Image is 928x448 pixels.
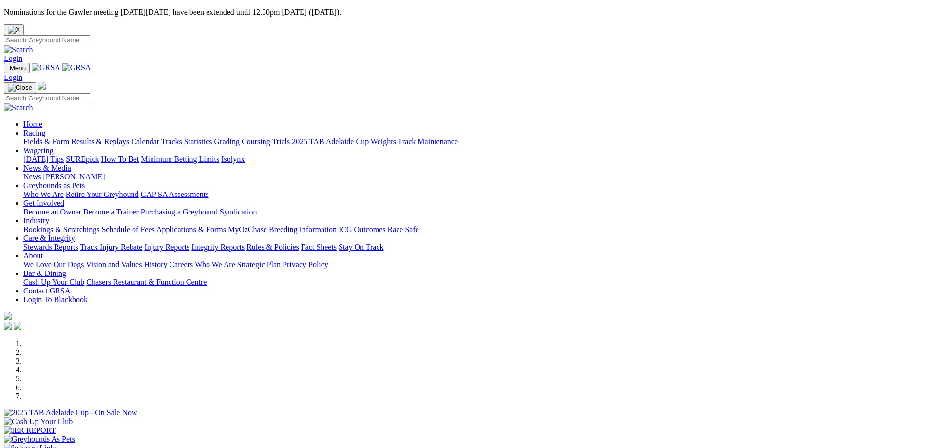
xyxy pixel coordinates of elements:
a: History [144,260,167,269]
img: GRSA [62,63,91,72]
div: Racing [23,137,924,146]
div: Get Involved [23,208,924,216]
a: MyOzChase [228,225,267,234]
img: Close [8,84,32,92]
a: Greyhounds as Pets [23,181,85,190]
a: Login [4,54,22,62]
a: Schedule of Fees [101,225,154,234]
a: Trials [272,137,290,146]
a: Statistics [184,137,212,146]
div: Bar & Dining [23,278,924,287]
img: GRSA [32,63,60,72]
div: About [23,260,924,269]
a: Isolynx [221,155,245,163]
div: Wagering [23,155,924,164]
a: Breeding Information [269,225,337,234]
img: facebook.svg [4,322,12,330]
a: Racing [23,129,45,137]
a: Coursing [242,137,270,146]
div: Industry [23,225,924,234]
a: Injury Reports [144,243,189,251]
a: Stay On Track [339,243,383,251]
button: Toggle navigation [4,82,36,93]
img: 2025 TAB Adelaide Cup - On Sale Now [4,409,137,417]
a: Contact GRSA [23,287,70,295]
img: twitter.svg [14,322,21,330]
a: Stewards Reports [23,243,78,251]
a: Chasers Restaurant & Function Centre [86,278,207,286]
img: logo-grsa-white.png [38,82,46,90]
a: Fields & Form [23,137,69,146]
img: Cash Up Your Club [4,417,73,426]
a: News [23,173,41,181]
a: Industry [23,216,49,225]
a: 2025 TAB Adelaide Cup [292,137,369,146]
span: Menu [10,64,26,72]
a: Who We Are [23,190,64,198]
a: Race Safe [387,225,418,234]
a: Bookings & Scratchings [23,225,99,234]
a: Become a Trainer [83,208,139,216]
a: Get Involved [23,199,64,207]
a: We Love Our Dogs [23,260,84,269]
a: Bar & Dining [23,269,66,277]
a: Cash Up Your Club [23,278,84,286]
a: Wagering [23,146,54,155]
input: Search [4,35,90,45]
img: Search [4,45,33,54]
a: Care & Integrity [23,234,75,242]
button: Toggle navigation [4,63,30,73]
p: Nominations for the Gawler meeting [DATE][DATE] have been extended until 12.30pm [DATE] ([DATE]). [4,8,924,17]
a: How To Bet [101,155,139,163]
a: Track Injury Rebate [80,243,142,251]
a: Strategic Plan [237,260,281,269]
img: logo-grsa-white.png [4,312,12,320]
a: Minimum Betting Limits [141,155,219,163]
div: Care & Integrity [23,243,924,252]
a: SUREpick [66,155,99,163]
a: [PERSON_NAME] [43,173,105,181]
div: Greyhounds as Pets [23,190,924,199]
a: Fact Sheets [301,243,337,251]
a: Results & Replays [71,137,129,146]
a: Retire Your Greyhound [66,190,139,198]
a: Who We Are [195,260,235,269]
a: Rules & Policies [246,243,299,251]
a: Applications & Forms [156,225,226,234]
img: Greyhounds As Pets [4,435,75,444]
a: Integrity Reports [191,243,245,251]
a: [DATE] Tips [23,155,64,163]
div: News & Media [23,173,924,181]
img: X [8,26,20,34]
img: Search [4,103,33,112]
a: Calendar [131,137,159,146]
img: IER REPORT [4,426,56,435]
a: Track Maintenance [398,137,458,146]
a: Login To Blackbook [23,295,88,304]
a: Grading [214,137,240,146]
input: Search [4,93,90,103]
a: Purchasing a Greyhound [141,208,218,216]
a: Careers [169,260,193,269]
a: Become an Owner [23,208,81,216]
a: News & Media [23,164,71,172]
a: Home [23,120,42,128]
a: Tracks [161,137,182,146]
a: Privacy Policy [283,260,328,269]
a: Syndication [220,208,257,216]
a: ICG Outcomes [339,225,385,234]
a: About [23,252,43,260]
a: Vision and Values [86,260,142,269]
button: Close [4,24,24,35]
a: Login [4,73,22,81]
a: Weights [371,137,396,146]
a: GAP SA Assessments [141,190,209,198]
